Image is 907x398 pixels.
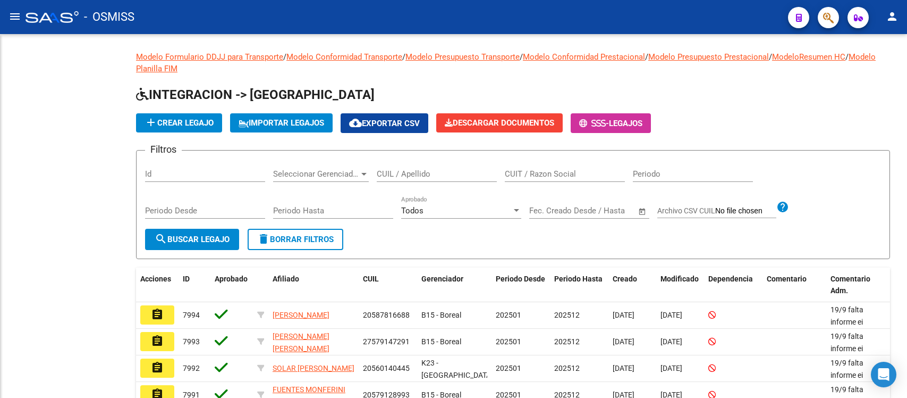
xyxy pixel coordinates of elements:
span: Seleccionar Gerenciador [273,169,359,179]
datatable-header-cell: CUIL [359,268,417,303]
a: Modelo Conformidad Prestacional [523,52,645,62]
button: Crear Legajo [136,113,222,132]
datatable-header-cell: Comentario Adm. [826,268,890,303]
mat-icon: menu [9,10,21,23]
span: 27579147291 [363,337,410,346]
datatable-header-cell: Creado [608,268,656,303]
span: [DATE] [660,337,682,346]
span: Modificado [660,275,699,283]
datatable-header-cell: Modificado [656,268,704,303]
span: Periodo Desde [496,275,545,283]
datatable-header-cell: Aprobado [210,268,253,303]
datatable-header-cell: Acciones [136,268,179,303]
datatable-header-cell: ID [179,268,210,303]
button: Buscar Legajo [145,229,239,250]
span: Borrar Filtros [257,235,334,244]
a: Modelo Presupuesto Prestacional [648,52,769,62]
span: 202512 [554,337,580,346]
span: Periodo Hasta [554,275,603,283]
span: [DATE] [660,364,682,372]
mat-icon: delete [257,233,270,245]
mat-icon: assignment [151,308,164,321]
button: -Legajos [571,113,651,133]
button: Exportar CSV [341,113,428,133]
button: Open calendar [637,205,649,218]
datatable-header-cell: Comentario [762,268,826,303]
mat-icon: cloud_download [349,117,362,129]
span: Archivo CSV CUIL [657,206,715,215]
datatable-header-cell: Dependencia [704,268,762,303]
span: 20587816688 [363,311,410,319]
span: Creado [613,275,637,283]
mat-icon: person [886,10,898,23]
span: Crear Legajo [145,118,214,128]
mat-icon: add [145,116,157,129]
span: [PERSON_NAME] [273,311,329,319]
span: 202501 [496,311,521,319]
span: 20560140445 [363,364,410,372]
span: 202501 [496,337,521,346]
div: Open Intercom Messenger [871,362,896,387]
span: Descargar Documentos [445,118,554,128]
span: Legajos [609,119,642,128]
span: K23 - [GEOGRAPHIC_DATA] [421,359,493,379]
datatable-header-cell: Periodo Hasta [550,268,608,303]
mat-icon: help [776,201,789,213]
datatable-header-cell: Afiliado [268,268,359,303]
span: [PERSON_NAME] [PERSON_NAME] [273,332,329,353]
span: ID [183,275,190,283]
span: 7992 [183,364,200,372]
span: Gerenciador [421,275,463,283]
input: Fecha inicio [529,206,572,215]
span: SOLAR [PERSON_NAME] [273,364,354,372]
span: Comentario Adm. [830,275,870,295]
mat-icon: assignment [151,335,164,347]
datatable-header-cell: Periodo Desde [491,268,550,303]
span: [DATE] [660,311,682,319]
span: B15 - Boreal [421,337,461,346]
input: Fecha fin [582,206,633,215]
span: 7993 [183,337,200,346]
span: 19/9 falta informe ei [830,332,863,353]
span: 19/9 falta informe ei [830,305,863,326]
span: 202501 [496,364,521,372]
mat-icon: assignment [151,361,164,374]
span: Todos [401,206,423,215]
span: 19/9 falta informe ei [830,359,863,379]
span: Comentario [767,275,807,283]
button: IMPORTAR LEGAJOS [230,113,333,132]
span: 202512 [554,364,580,372]
h3: Filtros [145,142,182,157]
span: 202512 [554,311,580,319]
input: Archivo CSV CUIL [715,206,776,216]
a: Modelo Presupuesto Transporte [405,52,520,62]
span: [DATE] [613,337,634,346]
a: Modelo Formulario DDJJ para Transporte [136,52,283,62]
span: CUIL [363,275,379,283]
span: Acciones [140,275,171,283]
span: [DATE] [613,311,634,319]
span: Afiliado [273,275,299,283]
span: Dependencia [708,275,753,283]
a: Modelo Conformidad Transporte [286,52,402,62]
a: ModeloResumen HC [772,52,845,62]
span: B15 - Boreal [421,311,461,319]
span: Aprobado [215,275,248,283]
datatable-header-cell: Gerenciador [417,268,491,303]
span: Buscar Legajo [155,235,230,244]
span: Exportar CSV [349,119,420,128]
span: IMPORTAR LEGAJOS [239,118,324,128]
span: - OSMISS [84,5,134,29]
mat-icon: search [155,233,167,245]
span: 7994 [183,311,200,319]
button: Borrar Filtros [248,229,343,250]
span: INTEGRACION -> [GEOGRAPHIC_DATA] [136,87,375,102]
span: - [579,119,609,128]
button: Descargar Documentos [436,113,563,132]
span: [DATE] [613,364,634,372]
